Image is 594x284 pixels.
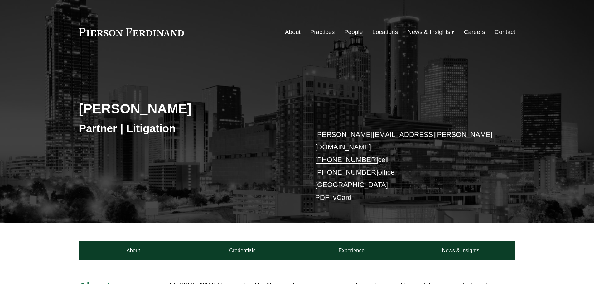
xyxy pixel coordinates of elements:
h3: Partner | Litigation [79,122,297,135]
a: PDF [315,194,329,201]
a: About [285,26,301,38]
span: News & Insights [408,27,451,38]
a: Practices [310,26,335,38]
a: Credentials [188,241,297,260]
a: [PERSON_NAME][EMAIL_ADDRESS][PERSON_NAME][DOMAIN_NAME] [315,131,493,151]
a: News & Insights [406,241,515,260]
h2: [PERSON_NAME] [79,100,297,117]
a: folder dropdown [408,26,455,38]
a: People [344,26,363,38]
a: About [79,241,188,260]
a: vCard [333,194,352,201]
a: Careers [464,26,485,38]
a: Experience [297,241,406,260]
p: cell office [GEOGRAPHIC_DATA] – [315,128,497,204]
a: [PHONE_NUMBER] [315,168,378,176]
a: Locations [372,26,398,38]
a: [PHONE_NUMBER] [315,156,378,164]
a: Contact [495,26,515,38]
